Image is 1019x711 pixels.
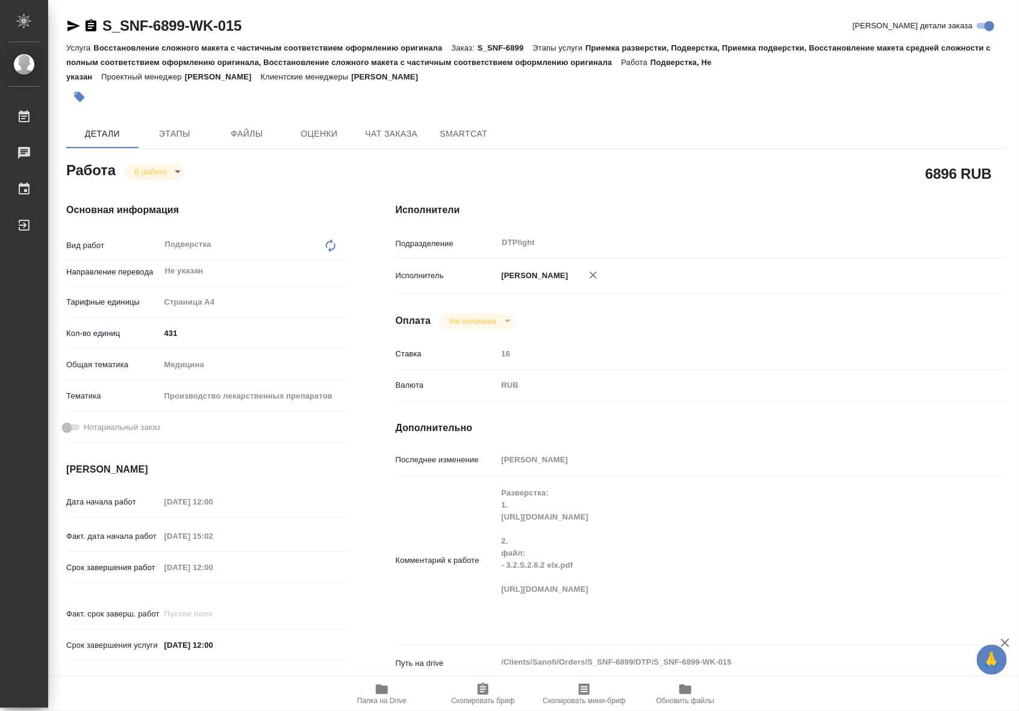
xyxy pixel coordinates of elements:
[160,605,266,623] input: Пустое поле
[853,20,973,32] span: [PERSON_NAME] детали заказа
[580,262,606,288] button: Удалить исполнителя
[497,270,569,282] p: [PERSON_NAME]
[66,203,347,217] h4: Основная информация
[478,43,533,52] p: S_SNF-6899
[66,359,160,371] p: Общая тематика
[131,167,170,177] button: В работе
[396,657,497,669] p: Путь на drive
[73,126,131,141] span: Детали
[396,421,1006,435] h4: Дополнительно
[160,355,347,375] div: Медицина
[66,462,347,477] h4: [PERSON_NAME]
[351,72,427,81] p: [PERSON_NAME]
[396,379,497,391] p: Валюта
[656,697,715,705] span: Обновить файлы
[261,72,352,81] p: Клиентские менеджеры
[396,454,497,466] p: Последнее изменение
[396,554,497,567] p: Комментарий к работе
[66,266,160,278] p: Направление перевода
[66,84,93,110] button: Добавить тэг
[66,328,160,340] p: Кол-во единиц
[396,270,497,282] p: Исполнитель
[926,163,992,184] h2: 6896 RUB
[446,316,500,326] button: Не оплачена
[543,697,625,705] span: Скопировать мини-бриф
[66,639,160,651] p: Срок завершения услуги
[84,421,160,433] span: Нотариальный заказ
[357,697,407,705] span: Папка на Drive
[160,527,266,545] input: Пустое поле
[125,164,185,180] div: В работе
[432,677,534,711] button: Скопировать бриф
[160,292,347,312] div: Страница А4
[396,238,497,250] p: Подразделение
[396,203,1006,217] h4: Исполнители
[101,72,184,81] p: Проектный менеджер
[435,126,493,141] span: SmartCat
[396,314,431,328] h4: Оплата
[66,530,160,542] p: Факт. дата начала работ
[66,562,160,574] p: Срок завершения работ
[451,697,514,705] span: Скопировать бриф
[977,645,1007,675] button: 🙏
[635,677,736,711] button: Обновить файлы
[185,72,261,81] p: [PERSON_NAME]
[452,43,478,52] p: Заказ:
[396,348,497,360] p: Ставка
[160,636,266,654] input: ✎ Введи что-нибудь
[84,19,98,33] button: Скопировать ссылку
[66,19,81,33] button: Скопировать ссылку для ЯМессенджера
[218,126,276,141] span: Файлы
[533,43,586,52] p: Этапы услуги
[440,313,514,329] div: В работе
[102,17,242,34] a: S_SNF-6899-WK-015
[93,43,451,52] p: Восстановление сложного макета с частичным соответствием оформлению оригинала
[534,677,635,711] button: Скопировать мини-бриф
[66,240,160,252] p: Вид работ
[160,559,266,576] input: Пустое поле
[66,158,116,180] h2: Работа
[331,677,432,711] button: Папка на Drive
[497,451,955,468] input: Пустое поле
[160,324,347,342] input: ✎ Введи что-нибудь
[146,126,204,141] span: Этапы
[622,58,651,67] p: Работа
[160,386,347,406] div: Производство лекарственных препаратов
[497,652,955,672] textarea: /Clients/Sanofi/Orders/S_SNF-6899/DTP/S_SNF-6899-WK-015
[290,126,348,141] span: Оценки
[66,390,160,402] p: Тематика
[497,345,955,362] input: Пустое поле
[497,375,955,396] div: RUB
[160,493,266,511] input: Пустое поле
[66,43,93,52] p: Услуга
[363,126,420,141] span: Чат заказа
[497,483,955,636] textarea: Разверстка: 1. [URL][DOMAIN_NAME] 2. файл: - 3.2.S.2.6.2 elx.pdf [URL][DOMAIN_NAME]
[66,496,160,508] p: Дата начала работ
[982,647,1002,672] span: 🙏
[66,296,160,308] p: Тарифные единицы
[66,608,160,620] p: Факт. срок заверш. работ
